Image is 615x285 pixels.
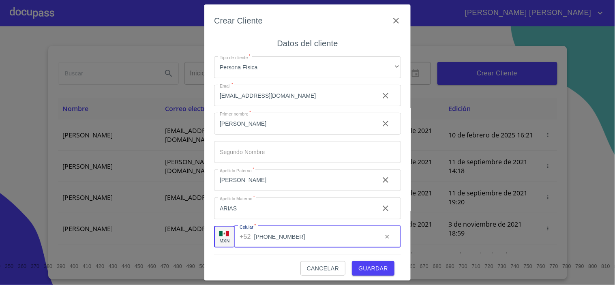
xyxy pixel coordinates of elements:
[358,264,388,274] span: Guardar
[379,229,395,245] button: clear input
[219,231,229,237] img: R93DlvwvvjP9fbrDwZeCRYBHk45OWMq+AAOlFVsxT89f82nwPLnD58IP7+ANJEaWYhP0Tx8kkA0WlQMPQsAAgwAOmBj20AXj6...
[300,261,345,276] button: Cancelar
[240,232,251,242] p: +52
[376,86,395,105] button: clear input
[219,238,230,244] p: MXN
[307,264,339,274] span: Cancelar
[214,14,263,27] h6: Crear Cliente
[277,37,338,50] h6: Datos del cliente
[376,199,395,218] button: clear input
[352,261,394,276] button: Guardar
[376,170,395,190] button: clear input
[376,114,395,133] button: clear input
[214,56,401,78] div: Persona Física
